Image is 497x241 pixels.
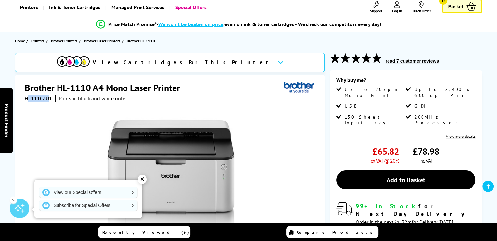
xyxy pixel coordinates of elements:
span: 200MHz Processor [414,114,474,126]
span: Log In [392,8,402,13]
a: Subscribe for Special Offers [39,200,137,211]
h1: Brother HL-1110 A4 Mono Laser Printer [25,82,187,94]
span: 6h, 32m [393,219,412,225]
span: GDI [414,103,426,109]
a: Support [370,1,382,13]
span: 99+ In Stock [356,202,418,210]
div: for Next Day Delivery [356,202,476,217]
span: USB [345,103,356,109]
div: - even on ink & toner cartridges - We check our competitors every day! [157,21,381,27]
a: Brother Printers [51,38,79,44]
span: Price Match Promise* [108,21,157,27]
span: We won’t be beaten on price, [158,21,224,27]
span: HL1110ZU1 [25,95,52,102]
span: £65.82 [373,145,399,157]
span: Basket [448,2,463,11]
span: Support [370,8,382,13]
a: Track Order [412,1,431,13]
a: Printers [31,38,46,44]
span: 150 Sheet Input Tray [345,114,405,126]
button: read 7 customer reviews [384,58,441,64]
span: Order in the next for Delivery [DATE] 10 October! [356,219,453,233]
i: Prints in black and white only [59,95,125,102]
span: ex VAT @ 20% [371,157,399,164]
a: Recently Viewed (5) [98,226,190,238]
a: Add to Basket [336,170,476,189]
span: View Cartridges For This Printer [93,59,273,66]
span: Printers [31,38,44,44]
span: Compare Products [297,229,376,235]
div: modal_delivery [336,202,476,233]
span: Up to 2,400 x 600 dpi Print [414,87,474,98]
a: View more details [446,134,475,139]
a: Compare Products [286,226,378,238]
span: Up to 20ppm Mono Print [345,87,405,98]
span: Brother Laser Printers [84,38,120,44]
div: 3 [10,196,17,203]
span: Home [15,38,25,44]
li: modal_Promise [3,19,474,30]
div: Why buy me? [336,77,476,87]
img: Brother [284,82,314,94]
span: Brother HL-1110 [127,38,155,44]
a: View our Special Offers [39,187,137,198]
a: Home [15,38,26,44]
span: Product Finder [3,104,10,137]
span: £78.98 [413,145,439,157]
span: Recently Viewed (5) [102,229,189,235]
a: Brother Laser Printers [84,38,122,44]
a: Brother HL-1110 [127,38,157,44]
img: View Cartridges [57,56,90,67]
span: inc VAT [419,157,433,164]
a: Log In [392,1,402,13]
span: Brother Printers [51,38,77,44]
div: ✕ [138,175,147,184]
